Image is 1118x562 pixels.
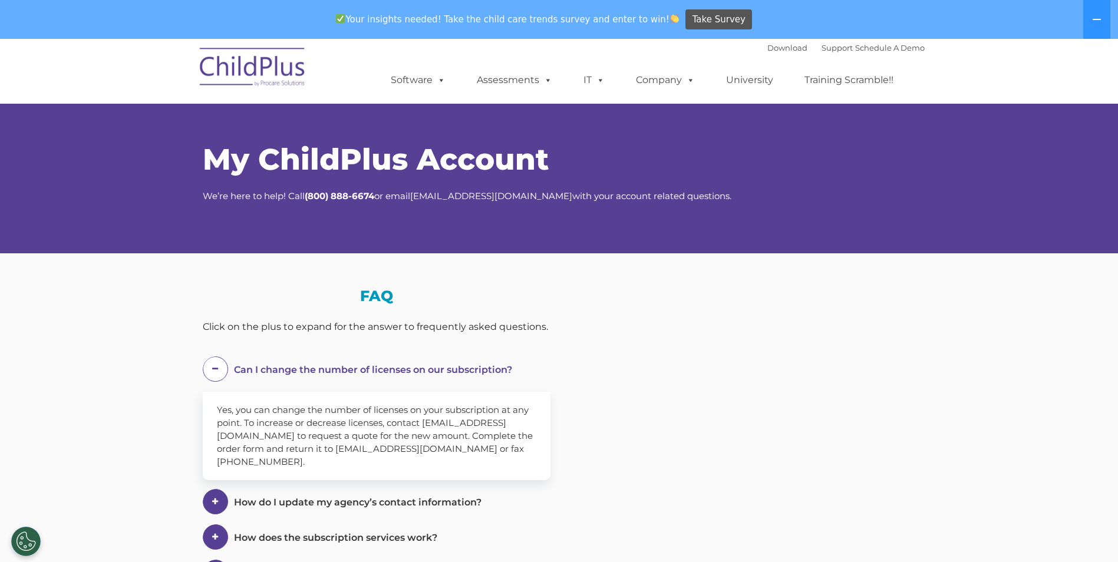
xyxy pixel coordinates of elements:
span: My ChildPlus Account [203,141,549,177]
strong: ( [305,190,308,201]
a: [EMAIL_ADDRESS][DOMAIN_NAME] [410,190,572,201]
img: ✅ [336,14,345,23]
a: University [714,68,785,92]
span: Can I change the number of licenses on our subscription? [234,364,512,375]
img: 👏 [670,14,679,23]
div: Click on the plus to expand for the answer to frequently asked questions. [203,318,550,336]
a: Support [822,43,853,52]
a: Software [379,68,457,92]
span: How does the subscription services work? [234,532,437,543]
a: IT [572,68,616,92]
img: ChildPlus by Procare Solutions [194,39,312,98]
iframe: Chat Widget [1059,505,1118,562]
div: Yes, you can change the number of licenses on your subscription at any point. To increase or decr... [203,392,550,480]
font: | [767,43,925,52]
a: Download [767,43,807,52]
span: Take Survey [692,9,746,30]
strong: 800) 888-6674 [308,190,374,201]
a: Schedule A Demo [855,43,925,52]
a: Assessments [465,68,564,92]
a: Take Survey [685,9,752,30]
h3: FAQ [203,289,550,303]
a: Training Scramble!! [793,68,905,92]
a: Company [624,68,707,92]
span: How do I update my agency’s contact information? [234,497,482,508]
button: Cookies Settings [11,527,41,556]
span: We’re here to help! Call or email with your account related questions. [203,190,731,201]
span: Your insights needed! Take the child care trends survey and enter to win! [331,8,684,31]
